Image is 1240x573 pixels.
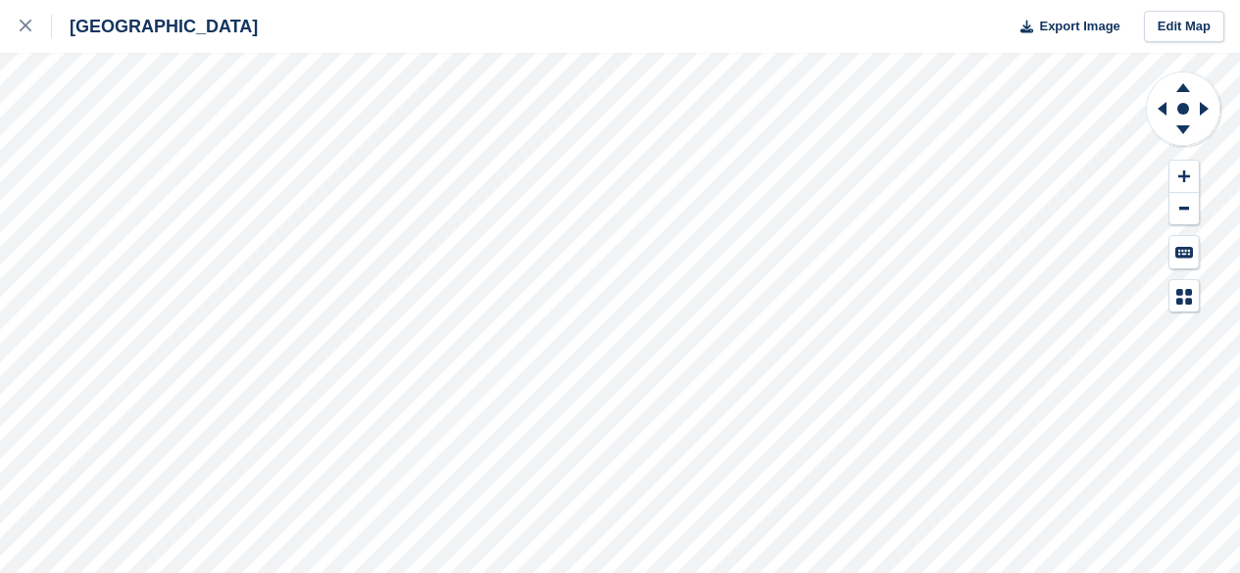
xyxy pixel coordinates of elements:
div: [GEOGRAPHIC_DATA] [52,15,258,38]
a: Edit Map [1144,11,1224,43]
span: Export Image [1039,17,1119,36]
button: Keyboard Shortcuts [1169,236,1199,268]
button: Zoom Out [1169,193,1199,225]
button: Zoom In [1169,161,1199,193]
button: Export Image [1009,11,1120,43]
button: Map Legend [1169,280,1199,312]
